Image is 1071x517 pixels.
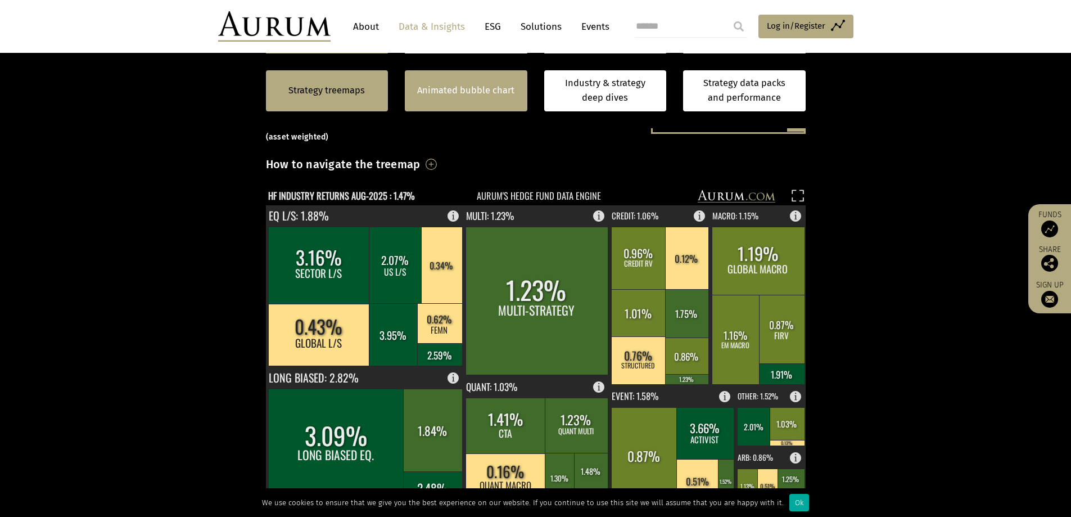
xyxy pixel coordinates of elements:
div: Ok [789,494,809,511]
a: Strategy data packs and performance [683,70,806,111]
a: Events [576,16,609,37]
img: Aurum [218,11,331,42]
a: Industry & strategy deep dives [544,70,667,111]
a: Funds [1034,210,1065,237]
a: Sign up [1034,280,1065,308]
img: Share this post [1041,255,1058,272]
a: About [347,16,385,37]
a: ESG [479,16,507,37]
h3: How to navigate the treemap [266,155,421,174]
img: Sign up to our newsletter [1041,291,1058,308]
small: (asset weighted) [266,132,329,142]
a: Strategy treemaps [288,83,365,98]
a: Animated bubble chart [417,83,514,98]
span: Log in/Register [767,19,825,33]
div: Share [1034,246,1065,272]
a: Log in/Register [758,15,853,38]
a: Data & Insights [393,16,471,37]
img: Access Funds [1041,221,1058,237]
a: Solutions [515,16,567,37]
input: Submit [727,15,750,38]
